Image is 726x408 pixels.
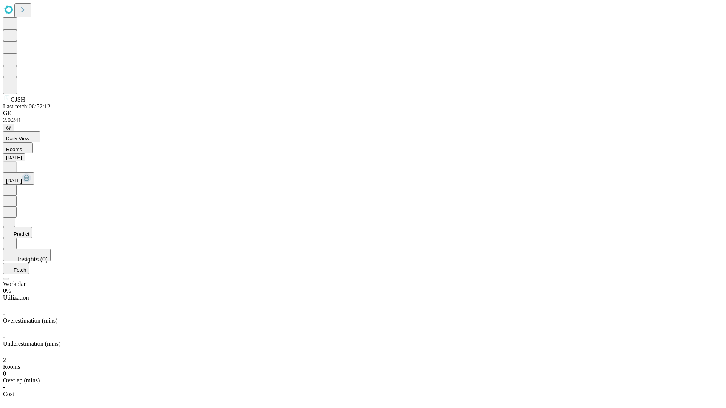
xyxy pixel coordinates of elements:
[3,249,51,261] button: Insights (0)
[3,227,32,238] button: Predict
[3,172,34,185] button: [DATE]
[3,287,11,294] span: 0%
[6,178,22,184] span: [DATE]
[3,384,5,390] span: -
[3,110,723,117] div: GEI
[11,96,25,103] span: GJSH
[3,370,6,377] span: 0
[3,117,723,124] div: 2.0.241
[18,256,48,263] span: Insights (0)
[3,263,29,274] button: Fetch
[3,334,5,340] span: -
[3,311,5,317] span: -
[3,153,25,161] button: [DATE]
[3,281,27,287] span: Workplan
[6,125,11,130] span: @
[3,124,14,131] button: @
[3,363,20,370] span: Rooms
[3,142,33,153] button: Rooms
[3,391,14,397] span: Cost
[3,340,60,347] span: Underestimation (mins)
[3,131,40,142] button: Daily View
[3,357,6,363] span: 2
[6,147,22,152] span: Rooms
[3,377,40,383] span: Overlap (mins)
[3,317,57,324] span: Overestimation (mins)
[3,103,50,110] span: Last fetch: 08:52:12
[6,136,29,141] span: Daily View
[3,294,29,301] span: Utilization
